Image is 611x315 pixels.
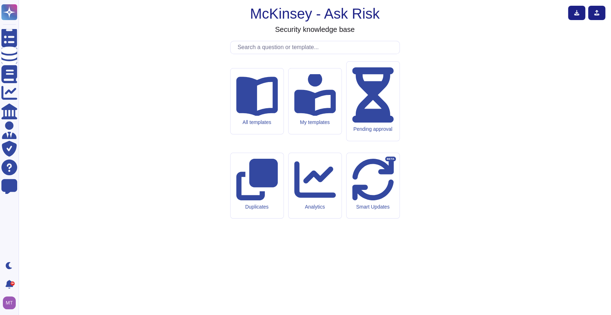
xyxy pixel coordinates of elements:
h3: Security knowledge base [275,25,354,34]
input: Search a question or template... [234,41,399,54]
div: BETA [385,157,396,162]
div: All templates [236,119,278,125]
button: user [1,295,21,311]
div: Analytics [294,204,336,210]
div: Pending approval [352,126,394,132]
img: user [3,296,16,309]
div: My templates [294,119,336,125]
div: Smart Updates [352,204,394,210]
h1: McKinsey - Ask Risk [250,5,379,22]
div: Duplicates [236,204,278,210]
div: 9+ [10,281,15,286]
